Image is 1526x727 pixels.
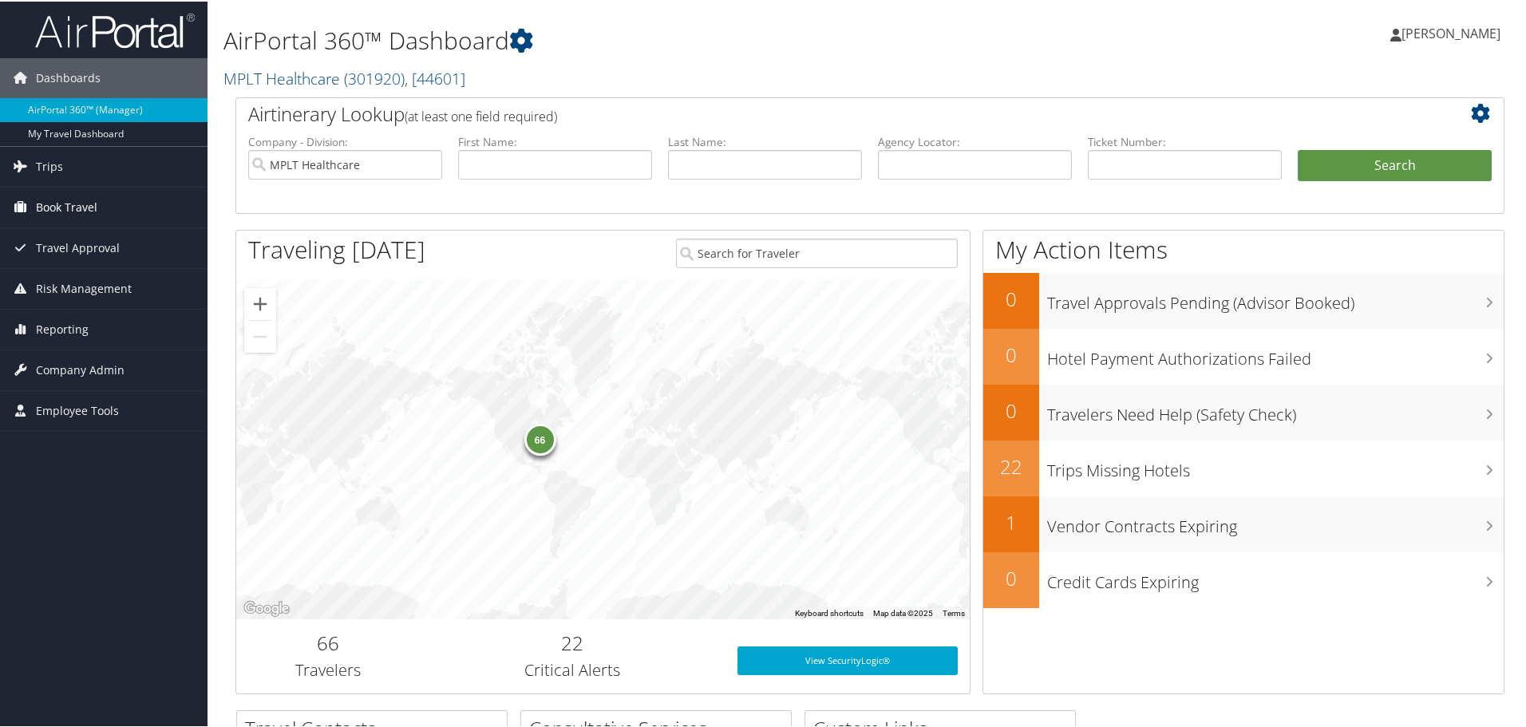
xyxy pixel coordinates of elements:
[36,349,125,389] span: Company Admin
[983,508,1039,535] h2: 1
[223,22,1085,56] h1: AirPortal 360™ Dashboard
[983,383,1504,439] a: 0Travelers Need Help (Safety Check)
[873,607,933,616] span: Map data ©2025
[983,563,1039,591] h2: 0
[983,231,1504,265] h1: My Action Items
[1390,8,1516,56] a: [PERSON_NAME]
[983,340,1039,367] h2: 0
[344,66,405,88] span: ( 301920 )
[432,628,714,655] h2: 22
[1298,148,1492,180] button: Search
[1047,338,1504,369] h3: Hotel Payment Authorizations Failed
[983,452,1039,479] h2: 22
[36,227,120,267] span: Travel Approval
[248,658,408,680] h3: Travelers
[943,607,965,616] a: Terms (opens in new tab)
[983,439,1504,495] a: 22Trips Missing Hotels
[1047,394,1504,425] h3: Travelers Need Help (Safety Check)
[36,145,63,185] span: Trips
[1088,132,1282,148] label: Ticket Number:
[240,597,293,618] img: Google
[405,106,557,124] span: (at least one field required)
[878,132,1072,148] label: Agency Locator:
[983,284,1039,311] h2: 0
[1047,506,1504,536] h3: Vendor Contracts Expiring
[248,231,425,265] h1: Traveling [DATE]
[1047,283,1504,313] h3: Travel Approvals Pending (Advisor Booked)
[983,551,1504,606] a: 0Credit Cards Expiring
[244,286,276,318] button: Zoom in
[36,389,119,429] span: Employee Tools
[248,132,442,148] label: Company - Division:
[983,396,1039,423] h2: 0
[983,271,1504,327] a: 0Travel Approvals Pending (Advisor Booked)
[240,597,293,618] a: Open this area in Google Maps (opens a new window)
[458,132,652,148] label: First Name:
[668,132,862,148] label: Last Name:
[524,422,555,454] div: 66
[983,327,1504,383] a: 0Hotel Payment Authorizations Failed
[737,645,958,674] a: View SecurityLogic®
[1401,23,1500,41] span: [PERSON_NAME]
[405,66,465,88] span: , [ 44601 ]
[244,319,276,351] button: Zoom out
[1047,562,1504,592] h3: Credit Cards Expiring
[1047,450,1504,480] h3: Trips Missing Hotels
[36,186,97,226] span: Book Travel
[36,308,89,348] span: Reporting
[35,10,195,48] img: airportal-logo.png
[676,237,958,267] input: Search for Traveler
[983,495,1504,551] a: 1Vendor Contracts Expiring
[795,606,864,618] button: Keyboard shortcuts
[223,66,465,88] a: MPLT Healthcare
[248,99,1386,126] h2: Airtinerary Lookup
[36,267,132,307] span: Risk Management
[432,658,714,680] h3: Critical Alerts
[248,628,408,655] h2: 66
[36,57,101,97] span: Dashboards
